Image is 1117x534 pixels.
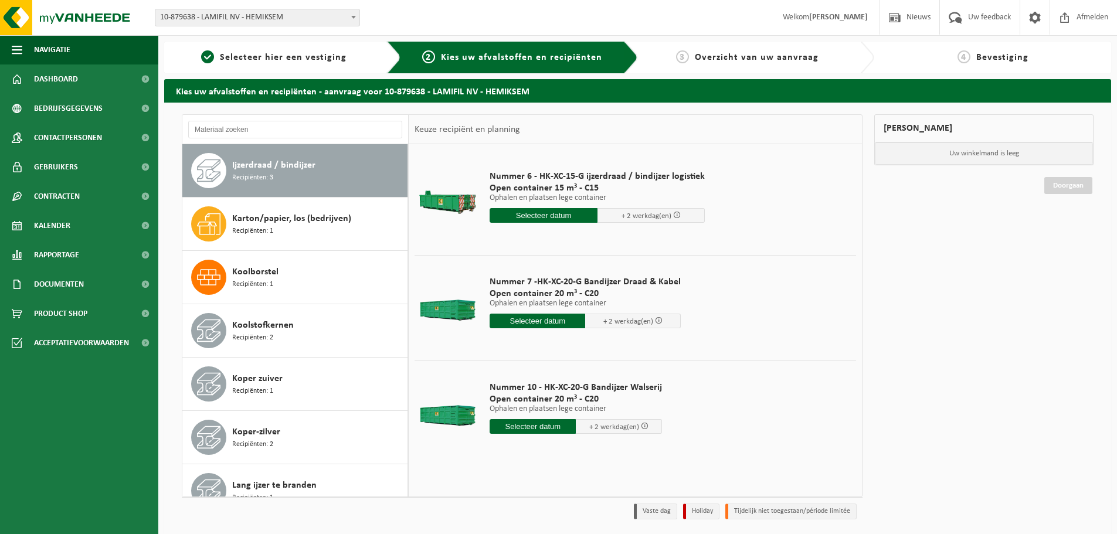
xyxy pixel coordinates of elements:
[232,478,317,492] span: Lang ijzer te branden
[976,53,1028,62] span: Bevestiging
[874,114,1094,142] div: [PERSON_NAME]
[34,152,78,182] span: Gebruikers
[201,50,214,63] span: 1
[34,35,70,64] span: Navigatie
[490,393,662,405] span: Open container 20 m³ - C20
[232,372,283,386] span: Koper zuiver
[622,212,671,220] span: + 2 werkdag(en)
[232,318,294,332] span: Koolstofkernen
[490,171,705,182] span: Nummer 6 - HK-XC-15-G ijzerdraad / bindijzer logistiek
[188,121,402,138] input: Materiaal zoeken
[232,265,279,279] span: Koolborstel
[490,208,597,223] input: Selecteer datum
[164,79,1111,102] h2: Kies uw afvalstoffen en recipiënten - aanvraag voor 10-879638 - LAMIFIL NV - HEMIKSEM
[232,492,273,504] span: Recipiënten: 1
[409,115,526,144] div: Keuze recipiënt en planning
[155,9,359,26] span: 10-879638 - LAMIFIL NV - HEMIKSEM
[34,299,87,328] span: Product Shop
[232,226,273,237] span: Recipiënten: 1
[182,144,408,198] button: Ijzerdraad / bindijzer Recipiënten: 3
[232,279,273,290] span: Recipiënten: 1
[232,386,273,397] span: Recipiënten: 1
[182,358,408,411] button: Koper zuiver Recipiënten: 1
[809,13,868,22] strong: [PERSON_NAME]
[34,64,78,94] span: Dashboard
[490,382,662,393] span: Nummer 10 - HK-XC-20-G Bandijzer Walserij
[220,53,347,62] span: Selecteer hier een vestiging
[490,276,681,288] span: Nummer 7 -HK-XC-20-G Bandijzer Draad & Kabel
[232,158,315,172] span: Ijzerdraad / bindijzer
[34,270,84,299] span: Documenten
[490,405,662,413] p: Ophalen en plaatsen lege container
[490,314,585,328] input: Selecteer datum
[182,411,408,464] button: Koper-zilver Recipiënten: 2
[589,423,639,431] span: + 2 werkdag(en)
[490,300,681,308] p: Ophalen en plaatsen lege container
[490,194,705,202] p: Ophalen en plaatsen lege container
[490,419,576,434] input: Selecteer datum
[170,50,378,64] a: 1Selecteer hier een vestiging
[422,50,435,63] span: 2
[683,504,719,519] li: Holiday
[182,251,408,304] button: Koolborstel Recipiënten: 1
[34,240,79,270] span: Rapportage
[232,425,280,439] span: Koper-zilver
[232,439,273,450] span: Recipiënten: 2
[676,50,689,63] span: 3
[232,172,273,183] span: Recipiënten: 3
[875,142,1093,165] p: Uw winkelmand is leeg
[695,53,819,62] span: Overzicht van uw aanvraag
[232,212,351,226] span: Karton/papier, los (bedrijven)
[34,182,80,211] span: Contracten
[232,332,273,343] span: Recipiënten: 2
[34,123,102,152] span: Contactpersonen
[958,50,970,63] span: 4
[34,211,70,240] span: Kalender
[490,182,705,194] span: Open container 15 m³ - C15
[441,53,602,62] span: Kies uw afvalstoffen en recipiënten
[1044,177,1092,194] a: Doorgaan
[34,94,103,123] span: Bedrijfsgegevens
[182,464,408,518] button: Lang ijzer te branden Recipiënten: 1
[182,304,408,358] button: Koolstofkernen Recipiënten: 2
[634,504,677,519] li: Vaste dag
[490,288,681,300] span: Open container 20 m³ - C20
[34,328,129,358] span: Acceptatievoorwaarden
[725,504,857,519] li: Tijdelijk niet toegestaan/période limitée
[603,318,653,325] span: + 2 werkdag(en)
[182,198,408,251] button: Karton/papier, los (bedrijven) Recipiënten: 1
